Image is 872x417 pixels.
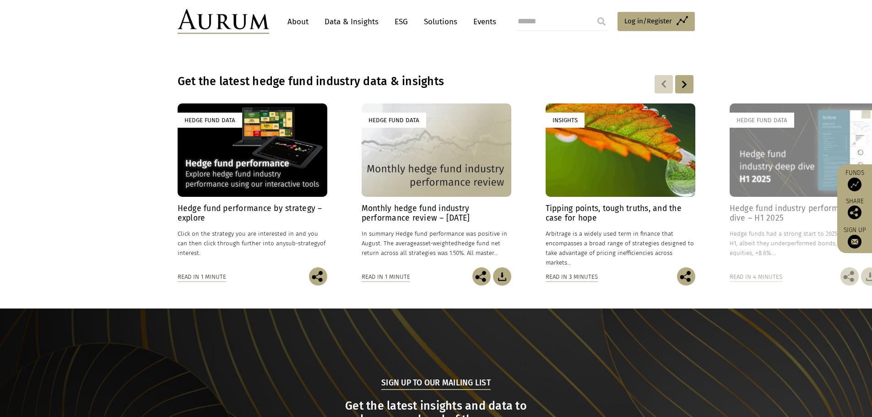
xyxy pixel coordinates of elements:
[493,267,511,286] img: Download Article
[178,113,242,128] div: Hedge Fund Data
[469,13,496,30] a: Events
[309,267,327,286] img: Share this post
[840,267,859,286] img: Share this post
[546,113,585,128] div: Insights
[362,103,511,267] a: Hedge Fund Data Monthly hedge fund industry performance review – [DATE] In summary Hedge fund per...
[417,240,458,247] span: asset-weighted
[362,204,511,223] h4: Monthly hedge fund industry performance review – [DATE]
[178,272,226,282] div: Read in 1 minute
[178,103,327,267] a: Hedge Fund Data Hedge fund performance by strategy – explore Click on the strategy you are intere...
[848,235,861,249] img: Sign up to our newsletter
[178,229,327,258] p: Click on the strategy you are interested in and you can then click through further into any of in...
[320,13,383,30] a: Data & Insights
[842,169,867,191] a: Funds
[546,272,598,282] div: Read in 3 minutes
[390,13,412,30] a: ESG
[624,16,672,27] span: Log in/Register
[286,240,320,247] span: sub-strategy
[842,226,867,249] a: Sign up
[848,178,861,191] img: Access Funds
[283,13,313,30] a: About
[848,206,861,219] img: Share this post
[546,204,695,223] h4: Tipping points, tough truths, and the case for hope
[546,103,695,267] a: Insights Tipping points, tough truths, and the case for hope Arbitrage is a widely used term in f...
[730,113,794,128] div: Hedge Fund Data
[178,204,327,223] h4: Hedge fund performance by strategy – explore
[419,13,462,30] a: Solutions
[842,198,867,219] div: Share
[730,272,782,282] div: Read in 4 minutes
[362,113,426,128] div: Hedge Fund Data
[677,267,695,286] img: Share this post
[592,12,611,31] input: Submit
[362,229,511,258] p: In summary Hedge fund performance was positive in August. The average hedge fund net return acros...
[546,229,695,268] p: Arbitrage is a widely used term in finance that encompasses a broad range of strategies designed ...
[381,377,491,390] h5: Sign up to our mailing list
[617,12,695,31] a: Log in/Register
[178,9,269,34] img: Aurum
[472,267,491,286] img: Share this post
[362,272,410,282] div: Read in 1 minute
[178,75,577,88] h3: Get the latest hedge fund industry data & insights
